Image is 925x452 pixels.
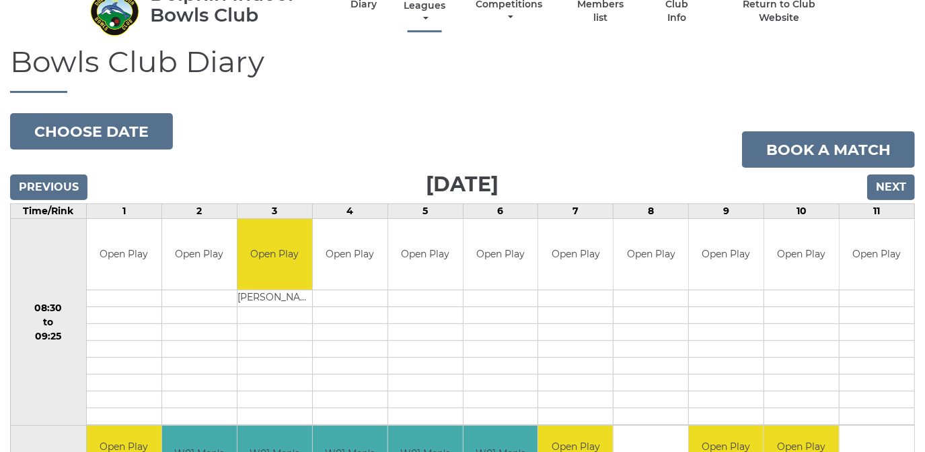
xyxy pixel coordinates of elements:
td: Open Play [237,219,312,290]
td: 9 [689,204,764,219]
td: 7 [538,204,614,219]
td: Time/Rink [11,204,87,219]
td: Open Play [614,219,688,290]
td: Open Play [464,219,538,290]
td: 8 [614,204,689,219]
td: Open Play [87,219,161,290]
td: 11 [840,204,915,219]
td: Open Play [840,219,914,290]
td: 10 [764,204,840,219]
a: Book a match [742,131,915,168]
h1: Bowls Club Diary [10,45,915,93]
td: Open Play [689,219,764,290]
input: Previous [10,174,87,200]
td: 2 [161,204,237,219]
input: Next [867,174,915,200]
button: Choose date [10,113,173,150]
td: 08:30 to 09:25 [11,219,87,426]
td: Open Play [538,219,613,290]
td: Open Play [764,219,839,290]
td: 4 [312,204,387,219]
td: Open Play [313,219,387,290]
td: 3 [237,204,312,219]
td: [PERSON_NAME] [237,290,312,306]
td: 5 [387,204,463,219]
td: 1 [86,204,161,219]
td: 6 [463,204,538,219]
td: Open Play [162,219,237,290]
td: Open Play [388,219,463,290]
